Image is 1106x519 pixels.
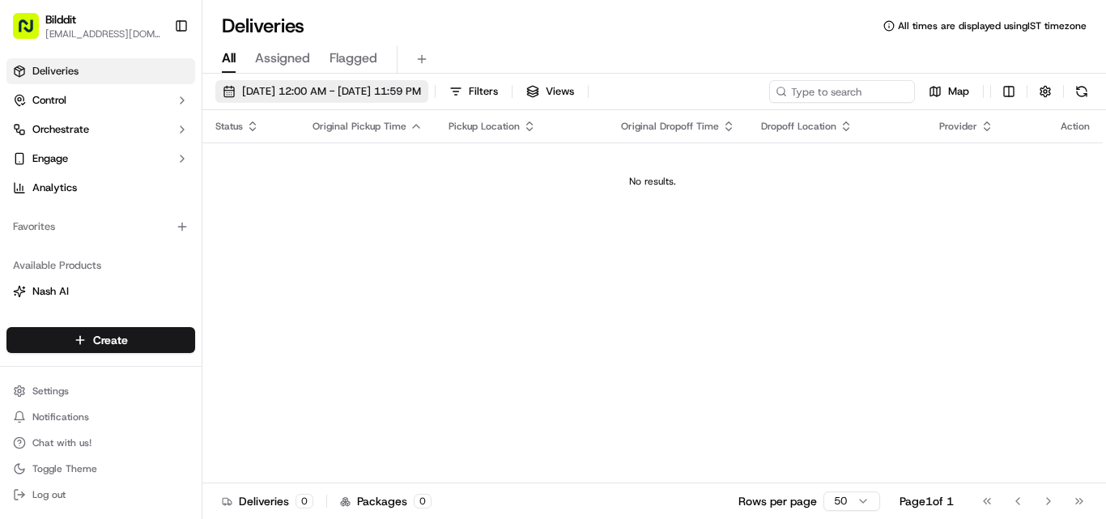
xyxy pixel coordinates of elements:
[6,87,195,113] button: Control
[6,6,168,45] button: Bilddit[EMAIL_ADDRESS][DOMAIN_NAME]
[738,493,817,509] p: Rows per page
[45,28,161,40] button: [EMAIL_ADDRESS][DOMAIN_NAME]
[6,214,195,240] div: Favorites
[449,120,520,133] span: Pickup Location
[32,385,69,398] span: Settings
[255,49,310,68] span: Assigned
[6,406,195,428] button: Notifications
[13,284,189,299] a: Nash AI
[340,493,432,509] div: Packages
[1070,80,1093,103] button: Refresh
[93,332,128,348] span: Create
[921,80,976,103] button: Map
[898,19,1087,32] span: All times are displayed using IST timezone
[6,117,195,143] button: Orchestrate
[900,493,954,509] div: Page 1 of 1
[939,120,977,133] span: Provider
[6,175,195,201] a: Analytics
[761,120,836,133] span: Dropoff Location
[209,175,1096,188] div: No results.
[45,11,76,28] button: Bilddit
[519,80,581,103] button: Views
[1061,120,1090,133] div: Action
[621,120,719,133] span: Original Dropoff Time
[32,284,69,299] span: Nash AI
[296,494,313,508] div: 0
[469,84,498,99] span: Filters
[330,49,377,68] span: Flagged
[222,49,236,68] span: All
[546,84,574,99] span: Views
[769,80,915,103] input: Type to search
[6,279,195,304] button: Nash AI
[6,483,195,506] button: Log out
[6,146,195,172] button: Engage
[32,181,77,195] span: Analytics
[32,313,56,328] span: Fleet
[222,493,313,509] div: Deliveries
[6,457,195,480] button: Toggle Theme
[442,80,505,103] button: Filters
[242,84,421,99] span: [DATE] 12:00 AM - [DATE] 11:59 PM
[32,462,97,475] span: Toggle Theme
[32,122,89,137] span: Orchestrate
[6,58,195,84] a: Deliveries
[6,432,195,454] button: Chat with us!
[32,93,66,108] span: Control
[32,436,91,449] span: Chat with us!
[32,411,89,423] span: Notifications
[414,494,432,508] div: 0
[6,253,195,279] div: Available Products
[948,84,969,99] span: Map
[6,380,195,402] button: Settings
[222,13,304,39] h1: Deliveries
[215,80,428,103] button: [DATE] 12:00 AM - [DATE] 11:59 PM
[32,64,79,79] span: Deliveries
[215,120,243,133] span: Status
[6,327,195,353] button: Create
[6,308,195,334] button: Fleet
[313,120,406,133] span: Original Pickup Time
[32,488,66,501] span: Log out
[32,151,68,166] span: Engage
[13,313,189,328] a: Fleet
